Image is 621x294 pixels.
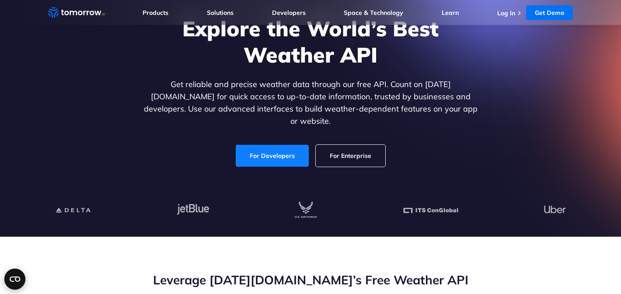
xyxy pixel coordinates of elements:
a: Home link [48,6,105,19]
a: Learn [442,9,459,17]
a: Developers [272,9,306,17]
a: Log In [497,9,515,17]
h1: Explore the World’s Best Weather API [142,15,479,68]
a: For Enterprise [316,145,385,167]
p: Get reliable and precise weather data through our free API. Count on [DATE][DOMAIN_NAME] for quic... [142,78,479,127]
a: For Developers [236,145,309,167]
a: Space & Technology [344,9,403,17]
a: Get Demo [526,5,573,20]
button: Open CMP widget [4,269,25,290]
a: Solutions [207,9,234,17]
a: Products [143,9,168,17]
h2: Leverage [DATE][DOMAIN_NAME]’s Free Weather API [48,272,573,288]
